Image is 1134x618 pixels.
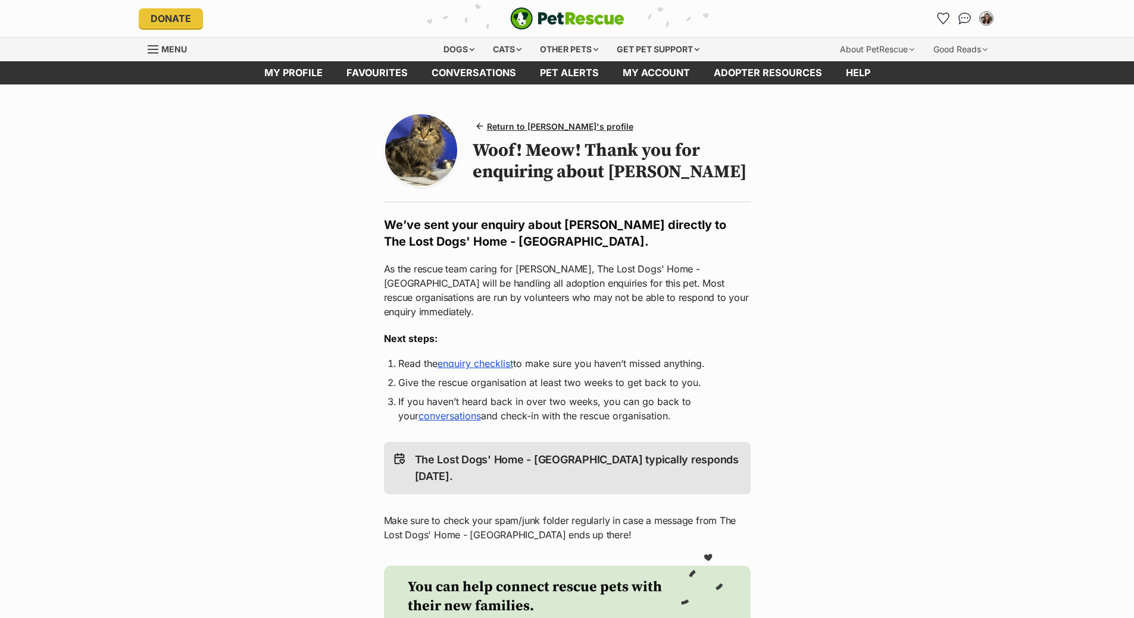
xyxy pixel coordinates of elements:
div: Get pet support [608,37,708,61]
a: PetRescue [510,7,624,30]
div: Other pets [532,37,607,61]
li: Read the to make sure you haven’t missed anything. [398,356,736,371]
a: Pet alerts [528,61,611,84]
span: Menu [161,44,187,54]
h1: Woof! Meow! Thank you for enquiring about [PERSON_NAME] [473,140,751,183]
p: As the rescue team caring for [PERSON_NAME], The Lost Dogs' Home - [GEOGRAPHIC_DATA] will be hand... [384,262,751,319]
a: Return to [PERSON_NAME]'s profile [473,118,638,135]
a: My profile [252,61,335,84]
img: logo-e224e6f780fb5917bec1dbf3a21bbac754714ae5b6737aabdf751b685950b380.svg [510,7,624,30]
a: Conversations [955,9,974,28]
li: If you haven’t heard back in over two weeks, you can go back to your and check-in with the rescue... [398,394,736,423]
a: Donate [139,8,203,29]
div: About PetRescue [832,37,923,61]
a: Favourites [934,9,953,28]
a: enquiry checklist [438,357,513,369]
img: bree hayward profile pic [980,12,992,24]
div: Cats [485,37,530,61]
a: Menu [148,37,195,59]
ul: Account quick links [934,9,996,28]
a: Adopter resources [702,61,834,84]
div: Good Reads [925,37,996,61]
span: Return to [PERSON_NAME]'s profile [487,120,633,133]
div: Dogs [435,37,483,61]
p: Make sure to check your spam/junk folder regularly in case a message from The Lost Dogs' Home - [... [384,513,751,542]
a: conversations [420,61,528,84]
button: My account [977,9,996,28]
a: My account [611,61,702,84]
h3: Next steps: [384,331,751,346]
li: Give the rescue organisation at least two weeks to get back to you. [398,375,736,390]
img: Photo of Billy [385,114,457,186]
a: Help [834,61,882,84]
a: Favourites [335,61,420,84]
h2: We’ve sent your enquiry about [PERSON_NAME] directly to The Lost Dogs' Home - [GEOGRAPHIC_DATA]. [384,217,751,250]
h2: You can help connect rescue pets with their new families. [408,578,679,616]
p: The Lost Dogs' Home - [GEOGRAPHIC_DATA] typically responds [DATE]. [415,451,741,485]
a: conversations [418,410,481,422]
img: chat-41dd97257d64d25036548639549fe6c8038ab92f7586957e7f3b1b290dea8141.svg [958,12,971,24]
